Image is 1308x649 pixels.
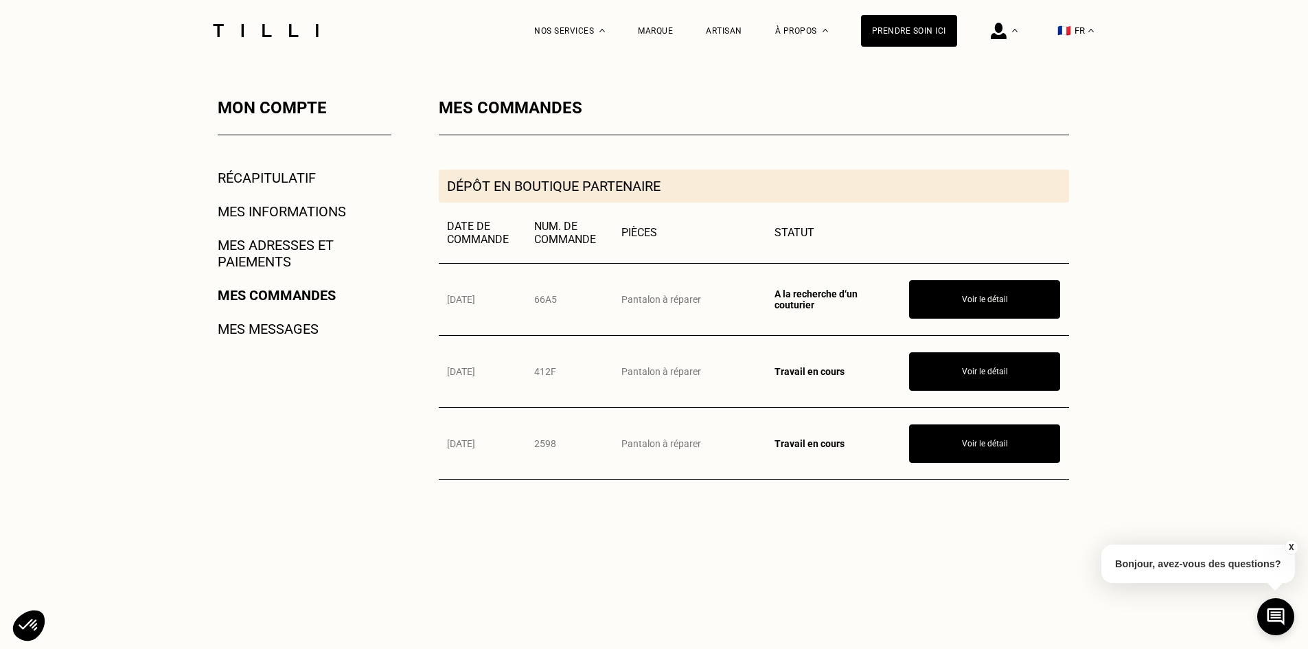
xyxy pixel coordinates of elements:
[613,203,766,264] th: Pièces
[621,366,758,377] p: Pantalon à réparer
[621,438,758,449] p: Pantalon à réparer
[218,321,319,337] a: Mes messages
[526,407,613,479] td: 2598
[1101,545,1295,583] p: Bonjour, avez-vous des questions?
[991,23,1007,39] img: icône connexion
[909,424,1060,463] button: Voir le détail
[706,26,742,36] a: Artisan
[218,98,391,117] p: Mon compte
[909,280,1060,319] button: Voir le détail
[208,24,323,37] img: Logo du service de couturière Tilli
[1057,24,1071,37] span: 🇫🇷
[526,203,613,264] th: Num. de commande
[766,335,901,407] td: Travail en cours
[1284,540,1298,555] button: X
[439,407,526,479] td: [DATE]
[1012,29,1018,32] img: Menu déroulant
[439,203,526,264] th: Date de commande
[526,263,613,335] td: 66A5
[218,203,346,220] a: Mes informations
[599,29,605,32] img: Menu déroulant
[823,29,828,32] img: Menu déroulant à propos
[218,237,391,270] a: Mes adresses et paiements
[439,263,526,335] td: [DATE]
[766,263,901,335] td: A la recherche d‘un couturier
[766,407,901,479] td: Travail en cours
[218,287,336,304] a: Mes commandes
[526,335,613,407] td: 412F
[218,170,316,186] a: Récapitulatif
[439,98,1069,117] div: Mes commandes
[621,294,758,305] p: Pantalon à réparer
[909,352,1060,391] button: Voir le détail
[439,170,1069,203] p: Dépôt en boutique partenaire
[861,15,957,47] a: Prendre soin ici
[1088,29,1094,32] img: menu déroulant
[766,203,901,264] th: Statut
[638,26,673,36] a: Marque
[439,335,526,407] td: [DATE]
